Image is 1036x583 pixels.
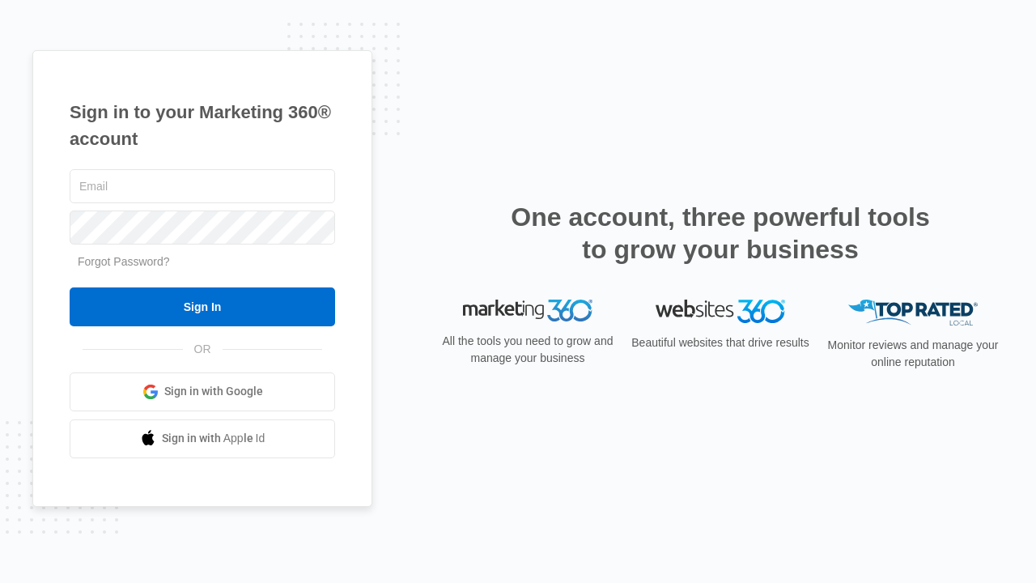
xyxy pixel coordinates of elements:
[630,334,811,351] p: Beautiful websites that drive results
[437,333,618,367] p: All the tools you need to grow and manage your business
[70,169,335,203] input: Email
[70,287,335,326] input: Sign In
[70,419,335,458] a: Sign in with Apple Id
[183,341,223,358] span: OR
[656,300,785,323] img: Websites 360
[78,255,170,268] a: Forgot Password?
[70,99,335,152] h1: Sign in to your Marketing 360® account
[463,300,592,322] img: Marketing 360
[70,372,335,411] a: Sign in with Google
[162,430,265,447] span: Sign in with Apple Id
[822,337,1004,371] p: Monitor reviews and manage your online reputation
[506,201,935,266] h2: One account, three powerful tools to grow your business
[164,383,263,400] span: Sign in with Google
[848,300,978,326] img: Top Rated Local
